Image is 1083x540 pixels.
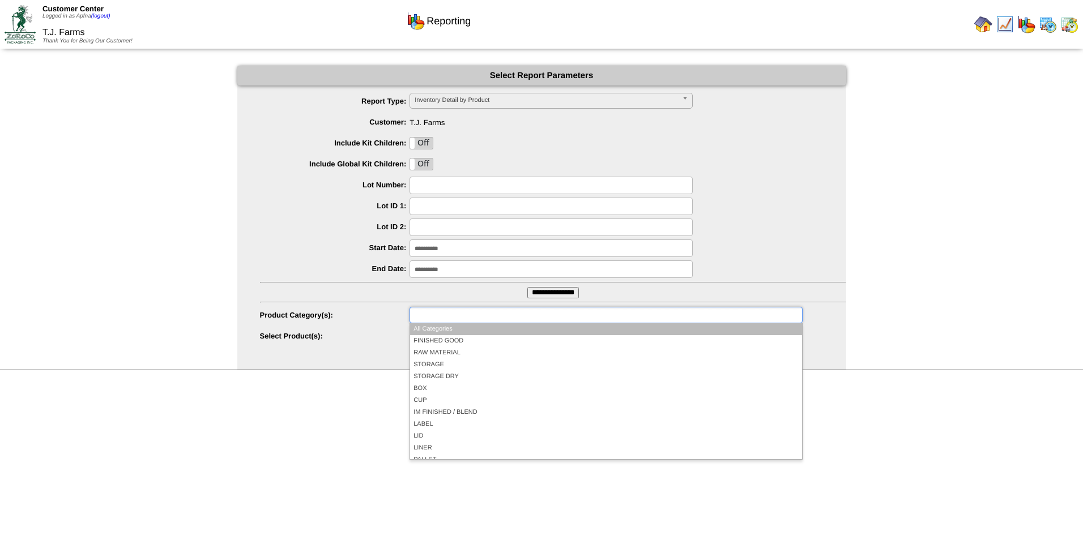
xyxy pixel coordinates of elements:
[260,139,410,147] label: Include Kit Children:
[410,406,801,418] li: IM FINISHED / BLEND
[260,264,410,273] label: End Date:
[410,454,801,466] li: PALLET
[410,359,801,371] li: STORAGE
[260,114,846,127] span: T.J. Farms
[260,160,410,168] label: Include Global Kit Children:
[260,202,410,210] label: Lot ID 1:
[260,222,410,231] label: Lot ID 2:
[410,418,801,430] li: LABEL
[91,13,110,19] a: (logout)
[42,13,110,19] span: Logged in as Apfna
[415,93,677,107] span: Inventory Detail by Product
[410,158,433,170] label: Off
[260,181,410,189] label: Lot Number:
[260,311,410,319] label: Product Category(s):
[42,5,104,13] span: Customer Center
[410,347,801,359] li: RAW MATERIAL
[260,97,410,105] label: Report Type:
[260,118,410,126] label: Customer:
[42,38,133,44] span: Thank You for Being Our Customer!
[410,395,801,406] li: CUP
[410,442,801,454] li: LINER
[407,12,425,30] img: graph.gif
[1039,15,1057,33] img: calendarprod.gif
[410,430,801,442] li: LID
[260,243,410,252] label: Start Date:
[410,335,801,347] li: FINISHED GOOD
[410,138,433,149] label: Off
[410,323,801,335] li: All Categories
[974,15,992,33] img: home.gif
[410,371,801,383] li: STORAGE DRY
[237,66,846,85] div: Select Report Parameters
[410,137,433,149] div: OnOff
[260,332,410,340] label: Select Product(s):
[410,383,801,395] li: BOX
[1060,15,1078,33] img: calendarinout.gif
[410,158,433,170] div: OnOff
[42,28,85,37] span: T.J. Farms
[427,15,471,27] span: Reporting
[5,5,36,43] img: ZoRoCo_Logo(Green%26Foil)%20jpg.webp
[996,15,1014,33] img: line_graph.gif
[1017,15,1035,33] img: graph.gif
